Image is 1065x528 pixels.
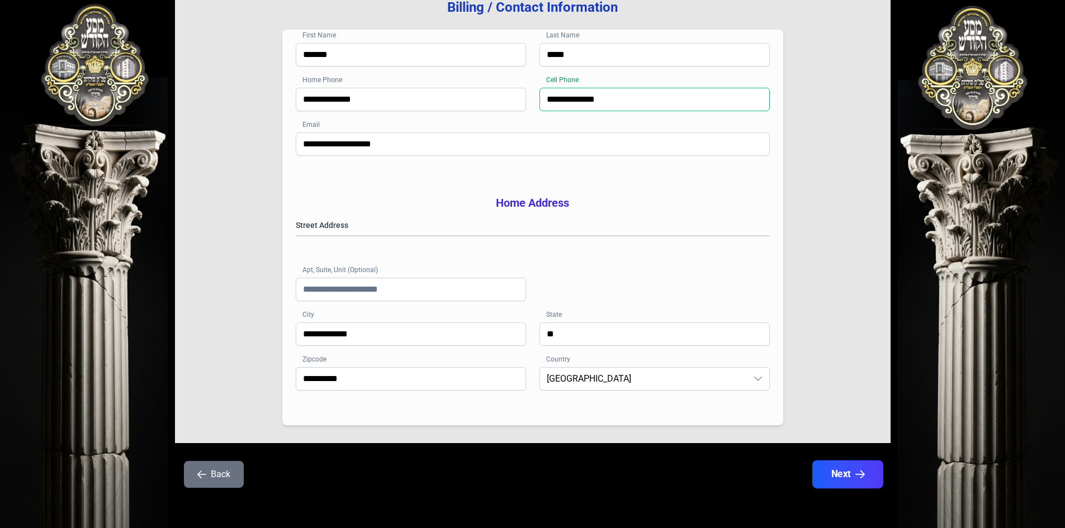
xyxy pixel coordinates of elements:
h3: Home Address [296,195,770,211]
div: dropdown trigger [747,368,769,390]
label: Street Address [296,220,770,231]
button: Back [184,461,244,488]
span: United States [540,368,747,390]
button: Next [812,460,883,488]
